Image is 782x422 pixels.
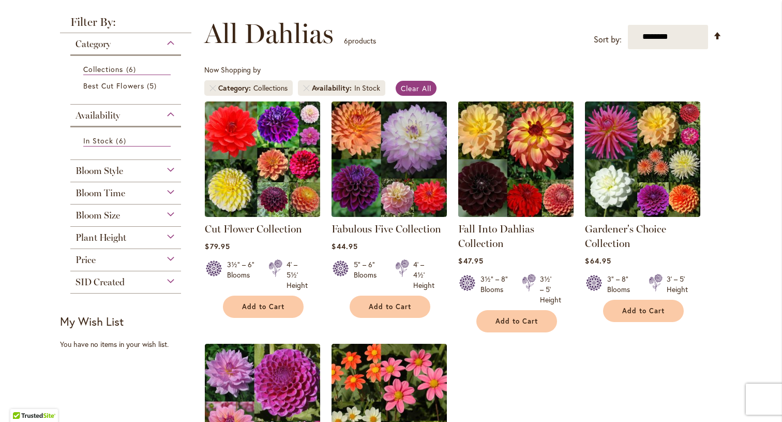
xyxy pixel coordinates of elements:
a: Fabulous Five Collection [332,223,441,235]
button: Add to Cart [476,310,557,332]
span: Best Cut Flowers [83,81,144,91]
img: CUT FLOWER COLLECTION [205,101,320,217]
button: Add to Cart [603,300,684,322]
span: Add to Cart [622,307,665,315]
span: Bloom Size [76,210,120,221]
a: Best Cut Flowers [83,80,171,91]
span: 6 [126,64,139,75]
div: 3' – 5' Height [667,274,688,295]
div: 3½" – 6" Blooms [227,259,256,290]
span: Availability [312,83,354,93]
span: In Stock [83,136,113,145]
span: $64.95 [585,256,611,266]
p: products [344,33,376,49]
span: Plant Height [76,232,126,243]
div: You have no items in your wish list. [60,339,198,350]
span: Collections [83,64,124,74]
button: Add to Cart [350,296,430,318]
span: $44.95 [332,241,357,251]
a: Remove Availability In Stock [303,85,309,91]
img: Gardener's Choice Collection [585,101,700,217]
span: Category [76,38,111,50]
a: Clear All [396,81,437,96]
span: Category [218,83,253,93]
span: Price [76,254,96,266]
span: Now Shopping by [204,65,261,75]
a: CUT FLOWER COLLECTION [205,209,320,219]
a: Gardener's Choice Collection [585,223,666,250]
a: Fall Into Dahlias Collection [458,209,574,219]
span: Clear All [401,83,431,93]
div: 5" – 6" Blooms [354,259,383,290]
a: Gardener's Choice Collection [585,209,700,219]
img: Fabulous Five Collection [332,101,447,217]
span: SID Created [76,277,125,288]
span: Add to Cart [242,302,284,311]
div: 4' – 4½' Height [413,259,434,290]
span: Add to Cart [369,302,411,311]
span: Bloom Style [76,165,123,177]
div: In Stock [354,83,380,93]
span: 5 [147,80,159,91]
div: 3½' – 5' Height [540,274,561,305]
label: Sort by: [594,30,622,49]
a: Fall Into Dahlias Collection [458,223,534,250]
span: Add to Cart [495,317,538,326]
span: $79.95 [205,241,230,251]
span: 6 [344,36,348,46]
div: 3" – 8" Blooms [607,274,636,295]
a: In Stock 6 [83,135,171,147]
span: All Dahlias [204,18,334,49]
strong: Filter By: [60,17,191,33]
div: 4' – 5½' Height [287,259,308,290]
a: Collections [83,64,171,75]
a: Cut Flower Collection [205,223,302,235]
iframe: Launch Accessibility Center [8,385,37,414]
div: 3½" – 8" Blooms [480,274,509,305]
span: Availability [76,110,120,121]
strong: My Wish List [60,314,124,329]
img: Fall Into Dahlias Collection [456,98,577,220]
a: Fabulous Five Collection [332,209,447,219]
span: 6 [116,135,128,146]
div: Collections [253,83,288,93]
button: Add to Cart [223,296,304,318]
a: Remove Category Collections [209,85,216,91]
span: Bloom Time [76,187,125,199]
span: $47.95 [458,256,483,266]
